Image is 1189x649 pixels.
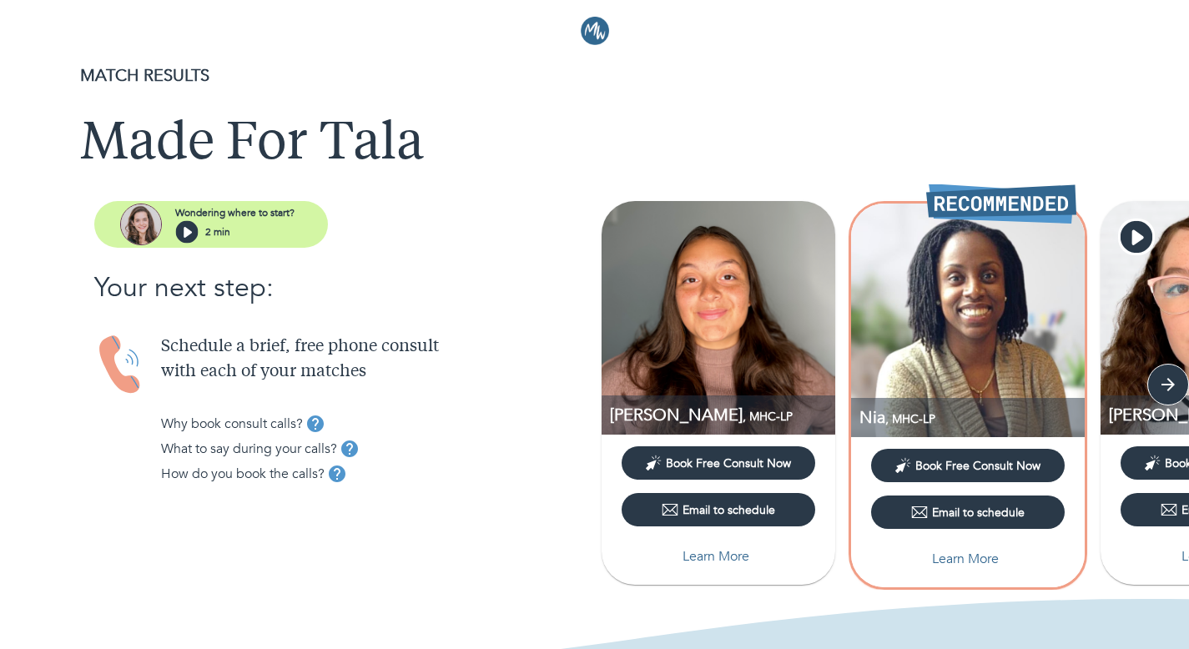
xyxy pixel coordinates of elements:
[175,205,295,220] p: Wondering where to start?
[851,204,1085,437] img: Nia Millington profile
[80,115,1109,175] h1: Made For Tala
[622,540,815,573] button: Learn More
[94,268,595,308] p: Your next step:
[743,409,793,425] span: , MHC-LP
[325,461,350,486] button: tooltip
[581,17,609,45] img: Logo
[662,501,775,518] div: Email to schedule
[94,201,328,248] button: assistantWondering where to start?2 min
[602,201,835,435] img: Kathleen Larsen profile
[120,204,162,245] img: assistant
[80,63,1109,88] p: MATCH RESULTS
[871,449,1065,482] button: Book Free Consult Now
[161,335,595,385] p: Schedule a brief, free phone consult with each of your matches
[337,436,362,461] button: tooltip
[161,439,337,459] p: What to say during your calls?
[885,411,935,427] span: , MHC-LP
[932,549,999,569] p: Learn More
[161,464,325,484] p: How do you book the calls?
[859,406,1085,429] p: MHC-LP
[915,458,1040,474] span: Book Free Consult Now
[622,493,815,526] button: Email to schedule
[161,414,303,434] p: Why book consult calls?
[911,504,1025,521] div: Email to schedule
[871,496,1065,529] button: Email to schedule
[622,446,815,480] button: Book Free Consult Now
[303,411,328,436] button: tooltip
[683,546,749,566] p: Learn More
[94,335,148,395] img: Handset
[610,404,835,426] p: MHC-LP
[666,455,791,471] span: Book Free Consult Now
[205,224,230,239] p: 2 min
[926,184,1076,224] img: Recommended Therapist
[871,542,1065,576] button: Learn More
